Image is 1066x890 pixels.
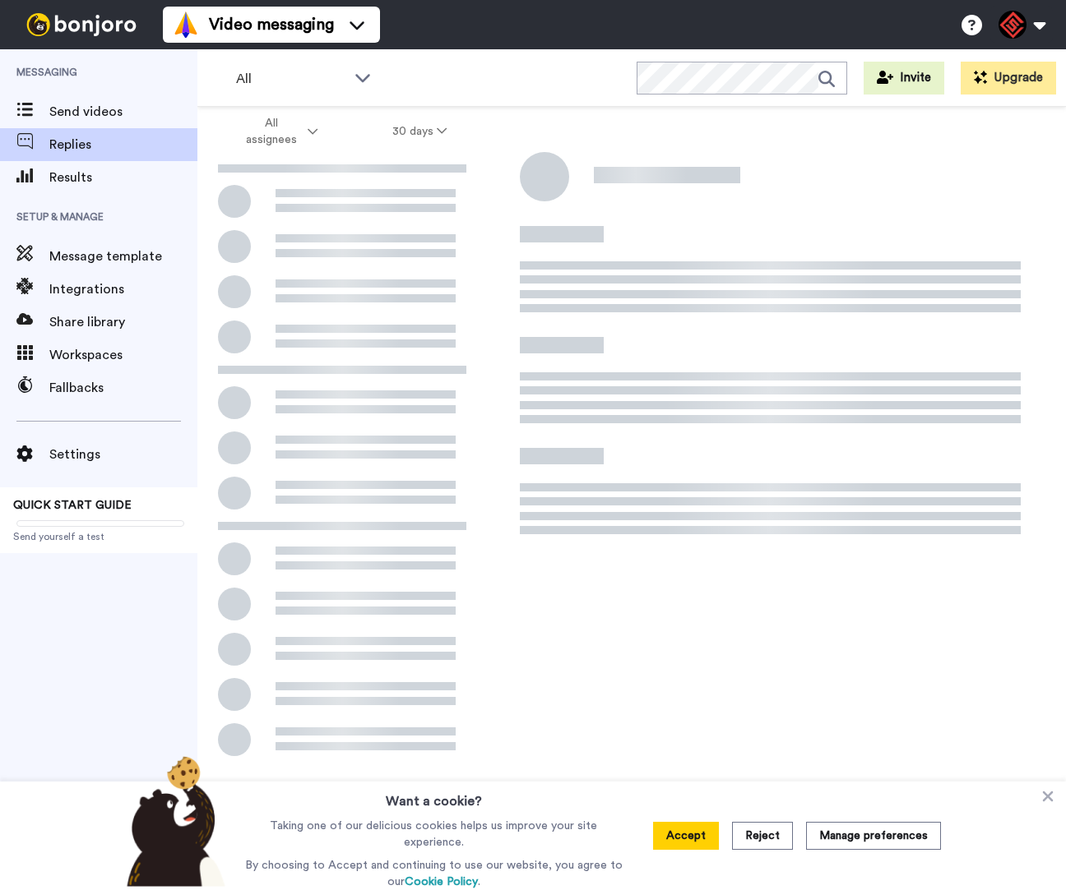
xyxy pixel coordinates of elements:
img: vm-color.svg [173,12,199,38]
span: Fallbacks [49,378,197,398]
span: Send yourself a test [13,530,184,543]
button: Reject [732,822,793,850]
p: Taking one of our delicious cookies helps us improve your site experience. [241,818,627,851]
img: bear-with-cookie.png [112,755,234,887]
span: Message template [49,247,197,266]
img: bj-logo-header-white.svg [20,13,143,36]
button: Manage preferences [806,822,941,850]
span: All assignees [238,115,304,148]
span: Send videos [49,102,197,122]
button: Upgrade [961,62,1056,95]
span: All [236,69,346,89]
p: By choosing to Accept and continuing to use our website, you agree to our . [241,857,627,890]
span: Video messaging [209,13,334,36]
button: All assignees [201,108,355,154]
span: QUICK START GUIDE [13,500,132,511]
span: Settings [49,445,197,464]
button: 30 days [355,117,484,146]
span: Replies [49,135,197,154]
button: Invite [864,62,944,95]
span: Results [49,168,197,187]
h3: Want a cookie? [386,782,482,811]
span: Share library [49,312,197,332]
button: Accept [653,822,719,850]
span: Workspaces [49,345,197,365]
span: Integrations [49,279,197,299]
a: Cookie Policy [405,876,478,888]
